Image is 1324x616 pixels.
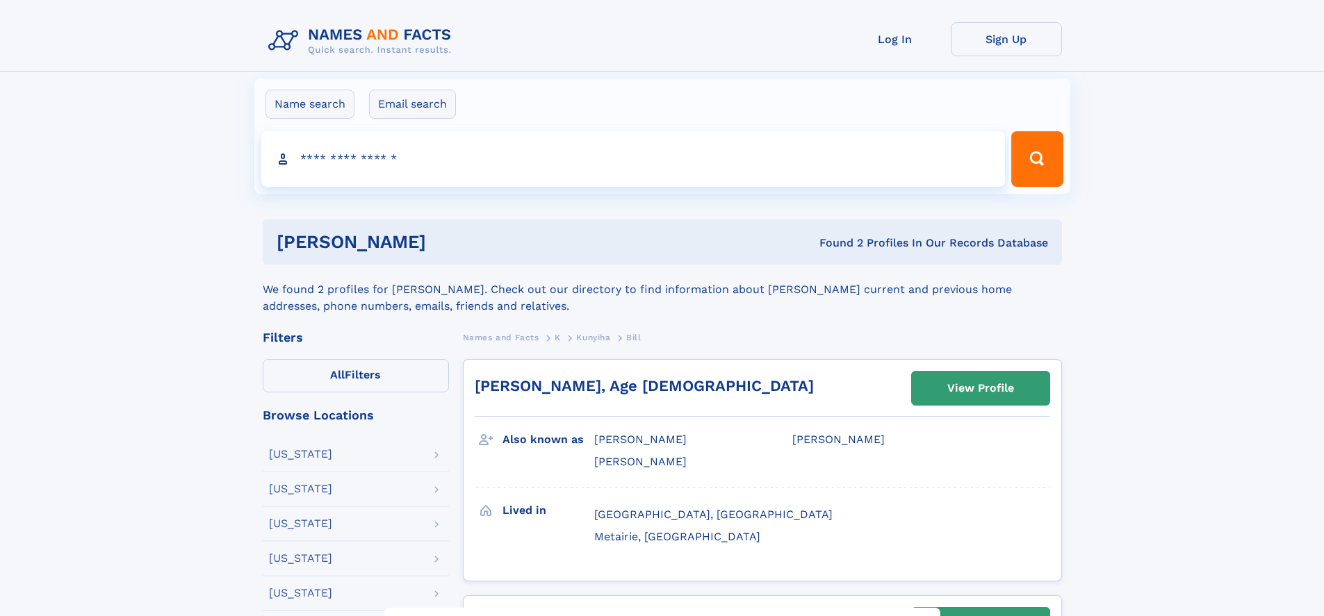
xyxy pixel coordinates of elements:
a: Kunyiha [576,328,610,346]
span: [GEOGRAPHIC_DATA], [GEOGRAPHIC_DATA] [594,508,833,521]
span: Bill [626,333,641,342]
div: [US_STATE] [269,588,332,599]
a: Names and Facts [463,328,539,346]
a: Log In [840,22,951,56]
span: All [330,368,345,381]
a: Sign Up [951,22,1062,56]
span: Metairie, [GEOGRAPHIC_DATA] [594,530,760,543]
span: [PERSON_NAME] [594,455,687,468]
span: Kunyiha [576,333,610,342]
div: Browse Locations [263,409,449,422]
div: Found 2 Profiles In Our Records Database [623,235,1048,251]
h1: [PERSON_NAME] [277,233,623,251]
span: [PERSON_NAME] [792,433,885,446]
h3: Also known as [502,428,594,451]
div: View Profile [947,372,1014,404]
div: [US_STATE] [269,518,332,529]
div: [US_STATE] [269,483,332,494]
a: View Profile [912,372,1049,405]
button: Search Button [1011,131,1063,187]
div: Filters [263,331,449,344]
span: [PERSON_NAME] [594,433,687,446]
input: search input [261,131,1006,187]
div: [US_STATE] [269,449,332,460]
label: Email search [369,90,456,119]
img: Logo Names and Facts [263,22,463,60]
h3: Lived in [502,499,594,522]
span: K [555,333,561,342]
div: [US_STATE] [269,553,332,564]
a: K [555,328,561,346]
a: [PERSON_NAME], Age [DEMOGRAPHIC_DATA] [475,377,814,394]
div: We found 2 profiles for [PERSON_NAME]. Check out our directory to find information about [PERSON_... [263,265,1062,315]
label: Filters [263,359,449,392]
label: Name search [265,90,354,119]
